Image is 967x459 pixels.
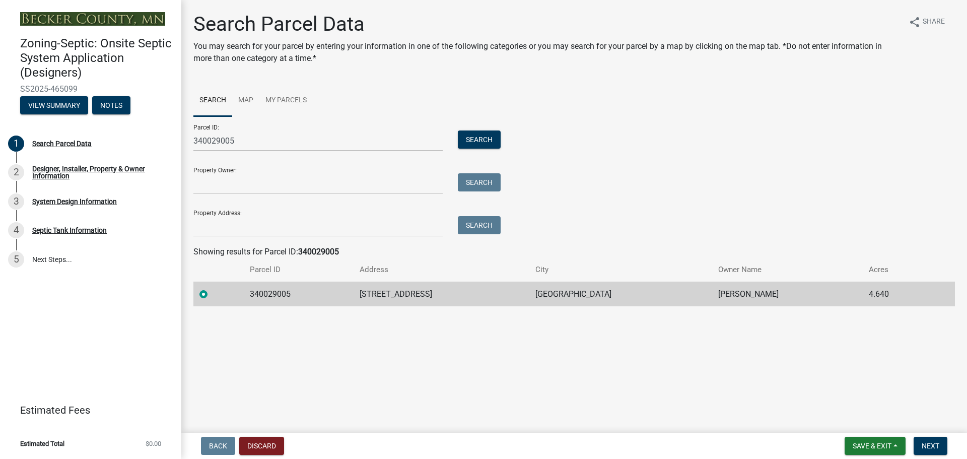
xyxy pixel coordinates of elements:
[901,12,953,32] button: shareShare
[244,258,354,282] th: Parcel ID
[914,437,947,455] button: Next
[909,16,921,28] i: share
[863,258,930,282] th: Acres
[354,282,529,306] td: [STREET_ADDRESS]
[259,85,313,117] a: My Parcels
[458,216,501,234] button: Search
[922,442,939,450] span: Next
[298,247,339,256] strong: 340029005
[32,227,107,234] div: Septic Tank Information
[92,102,130,110] wm-modal-confirm: Notes
[845,437,906,455] button: Save & Exit
[863,282,930,306] td: 4.640
[146,440,161,447] span: $0.00
[8,136,24,152] div: 1
[458,173,501,191] button: Search
[20,36,173,80] h4: Zoning-Septic: Onsite Septic System Application (Designers)
[20,84,161,94] span: SS2025-465099
[8,400,165,420] a: Estimated Fees
[354,258,529,282] th: Address
[201,437,235,455] button: Back
[239,437,284,455] button: Discard
[193,40,901,64] p: You may search for your parcel by entering your information in one of the following categories or...
[244,282,354,306] td: 340029005
[712,258,863,282] th: Owner Name
[8,222,24,238] div: 4
[8,164,24,180] div: 2
[20,12,165,26] img: Becker County, Minnesota
[193,246,955,258] div: Showing results for Parcel ID:
[923,16,945,28] span: Share
[92,96,130,114] button: Notes
[8,251,24,268] div: 5
[20,96,88,114] button: View Summary
[32,198,117,205] div: System Design Information
[529,258,712,282] th: City
[193,85,232,117] a: Search
[853,442,891,450] span: Save & Exit
[712,282,863,306] td: [PERSON_NAME]
[32,165,165,179] div: Designer, Installer, Property & Owner Information
[32,140,92,147] div: Search Parcel Data
[20,102,88,110] wm-modal-confirm: Summary
[209,442,227,450] span: Back
[20,440,64,447] span: Estimated Total
[458,130,501,149] button: Search
[232,85,259,117] a: Map
[529,282,712,306] td: [GEOGRAPHIC_DATA]
[8,193,24,210] div: 3
[193,12,901,36] h1: Search Parcel Data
